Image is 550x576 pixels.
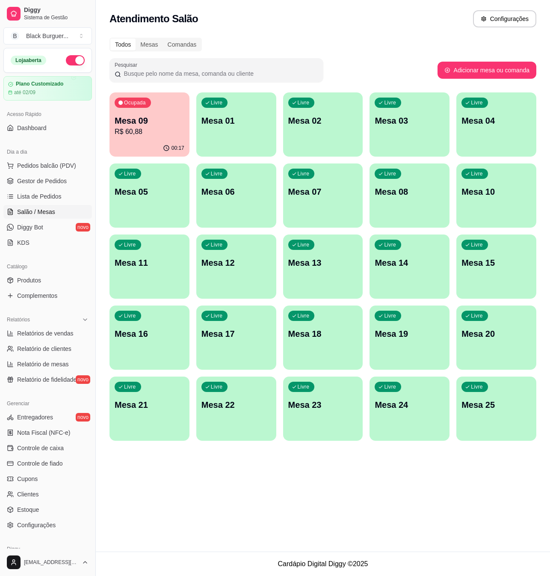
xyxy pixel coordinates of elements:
[456,92,536,157] button: LivreMesa 04
[11,56,46,65] div: Loja aberta
[14,89,35,96] article: até 02/09
[124,99,146,106] p: Ocupada
[473,10,536,27] button: Configurações
[17,360,69,368] span: Relatório de mesas
[3,220,92,234] a: Diggy Botnovo
[115,186,184,198] p: Mesa 05
[17,208,55,216] span: Salão / Mesas
[471,241,483,248] p: Livre
[124,383,136,390] p: Livre
[196,306,276,370] button: LivreMesa 17
[283,92,363,157] button: LivreMesa 02
[196,92,276,157] button: LivreMesa 01
[3,487,92,501] a: Clientes
[17,291,57,300] span: Complementos
[17,428,70,437] span: Nota Fiscal (NFC-e)
[298,170,310,177] p: Livre
[3,457,92,470] a: Controle de fiado
[109,163,189,228] button: LivreMesa 05
[3,373,92,386] a: Relatório de fidelidadenovo
[288,186,358,198] p: Mesa 07
[201,328,271,340] p: Mesa 17
[3,357,92,371] a: Relatório de mesas
[7,316,30,323] span: Relatórios
[3,190,92,203] a: Lista de Pedidos
[384,170,396,177] p: Livre
[456,377,536,441] button: LivreMesa 25
[17,490,39,499] span: Clientes
[66,55,85,65] button: Alterar Status
[211,383,223,390] p: Livre
[438,62,536,79] button: Adicionar mesa ou comanda
[17,329,74,338] span: Relatórios de vendas
[201,186,271,198] p: Mesa 06
[283,235,363,299] button: LivreMesa 13
[196,163,276,228] button: LivreMesa 06
[456,306,536,370] button: LivreMesa 20
[201,399,271,411] p: Mesa 22
[3,518,92,532] a: Configurações
[461,399,531,411] p: Mesa 25
[115,328,184,340] p: Mesa 16
[96,552,550,576] footer: Cardápio Digital Diggy © 2025
[17,238,30,247] span: KDS
[16,81,63,87] article: Plano Customizado
[17,223,43,232] span: Diggy Bot
[375,115,444,127] p: Mesa 03
[370,163,449,228] button: LivreMesa 08
[471,99,483,106] p: Livre
[288,115,358,127] p: Mesa 02
[3,236,92,249] a: KDS
[211,241,223,248] p: Livre
[17,344,71,353] span: Relatório de clientes
[201,115,271,127] p: Mesa 01
[124,241,136,248] p: Livre
[121,69,318,78] input: Pesquisar
[17,521,56,529] span: Configurações
[211,312,223,319] p: Livre
[109,306,189,370] button: LivreMesa 16
[3,426,92,439] a: Nota Fiscal (NFC-e)
[17,161,76,170] span: Pedidos balcão (PDV)
[26,32,68,40] div: Black Burguer ...
[384,241,396,248] p: Livre
[3,76,92,101] a: Plano Customizadoaté 02/09
[3,552,92,573] button: [EMAIL_ADDRESS][DOMAIN_NAME]
[196,235,276,299] button: LivreMesa 12
[17,124,47,132] span: Dashboard
[17,413,53,422] span: Entregadores
[115,61,140,68] label: Pesquisar
[109,235,189,299] button: LivreMesa 11
[17,375,77,384] span: Relatório de fidelidade
[288,257,358,269] p: Mesa 13
[196,377,276,441] button: LivreMesa 22
[17,505,39,514] span: Estoque
[288,399,358,411] p: Mesa 23
[370,306,449,370] button: LivreMesa 19
[3,3,92,24] a: DiggySistema de Gestão
[384,383,396,390] p: Livre
[109,12,198,26] h2: Atendimento Salão
[115,127,184,137] p: R$ 60,88
[471,170,483,177] p: Livre
[211,170,223,177] p: Livre
[3,410,92,424] a: Entregadoresnovo
[3,289,92,303] a: Complementos
[298,241,310,248] p: Livre
[456,163,536,228] button: LivreMesa 10
[109,92,189,157] button: OcupadaMesa 09R$ 60,8800:17
[3,260,92,273] div: Catálogo
[163,39,201,50] div: Comandas
[461,115,531,127] p: Mesa 04
[375,186,444,198] p: Mesa 08
[370,92,449,157] button: LivreMesa 03
[172,145,184,151] p: 00:17
[115,399,184,411] p: Mesa 21
[124,312,136,319] p: Livre
[456,235,536,299] button: LivreMesa 15
[471,383,483,390] p: Livre
[461,257,531,269] p: Mesa 15
[471,312,483,319] p: Livre
[11,32,19,40] span: B
[384,312,396,319] p: Livre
